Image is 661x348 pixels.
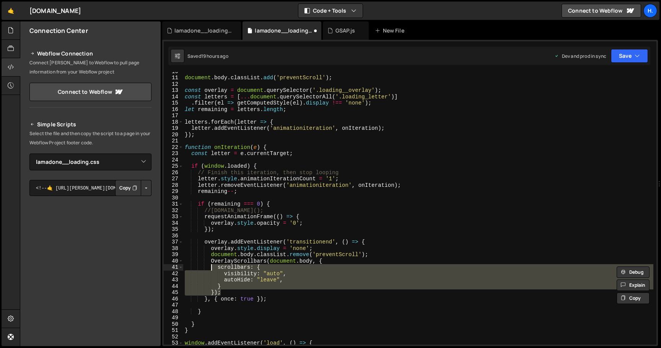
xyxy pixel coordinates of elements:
[29,58,151,77] p: Connect [PERSON_NAME] to Webflow to pull page information from your Webflow project
[164,309,183,315] div: 48
[164,277,183,283] div: 43
[164,226,183,233] div: 35
[375,27,407,34] div: New File
[164,132,183,138] div: 20
[164,150,183,157] div: 23
[29,129,151,147] p: Select the file and then copy the script to a page in your Webflow Project footer code.
[164,214,183,220] div: 33
[29,180,151,196] textarea: <!--🤙 [URL][PERSON_NAME][DOMAIN_NAME]> <script>document.addEventListener("DOMContentLoaded", func...
[164,157,183,163] div: 24
[174,27,232,34] div: lamadone__loading.css
[164,81,183,88] div: 12
[164,138,183,144] div: 21
[164,239,183,245] div: 37
[164,283,183,290] div: 44
[164,233,183,239] div: 36
[164,94,183,100] div: 14
[164,327,183,334] div: 51
[164,125,183,132] div: 19
[164,289,183,296] div: 45
[115,180,151,196] div: Button group with nested dropdown
[164,75,183,81] div: 11
[164,144,183,151] div: 22
[164,163,183,170] div: 25
[164,302,183,309] div: 47
[164,207,183,214] div: 32
[164,245,183,252] div: 38
[617,279,650,291] button: Explain
[335,27,355,34] div: GSAP.js
[164,252,183,258] div: 39
[29,120,151,129] h2: Simple Scripts
[164,296,183,302] div: 46
[611,49,648,63] button: Save
[187,53,228,59] div: Saved
[201,53,228,59] div: 19 hours ago
[29,209,152,278] iframe: YouTube video player
[164,113,183,119] div: 17
[164,119,183,126] div: 18
[164,258,183,265] div: 40
[164,170,183,176] div: 26
[164,271,183,277] div: 42
[164,264,183,271] div: 41
[29,49,151,58] h2: Webflow Connection
[617,292,650,304] button: Copy
[115,180,141,196] button: Copy
[164,315,183,321] div: 49
[164,182,183,189] div: 28
[164,321,183,328] div: 50
[255,27,312,34] div: lamadone__loading.js
[2,2,20,20] a: 🤙
[29,83,151,101] a: Connect to Webflow
[29,26,88,35] h2: Connection Center
[562,4,641,18] a: Connect to Webflow
[164,220,183,227] div: 34
[164,100,183,106] div: 15
[643,4,657,18] a: h.
[554,53,606,59] div: Dev and prod in sync
[164,106,183,113] div: 16
[617,266,650,278] button: Debug
[164,195,183,201] div: 30
[164,176,183,182] div: 27
[164,334,183,340] div: 52
[298,4,363,18] button: Code + Tools
[164,87,183,94] div: 13
[164,201,183,207] div: 31
[164,340,183,346] div: 53
[29,6,81,15] div: [DOMAIN_NAME]
[164,188,183,195] div: 29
